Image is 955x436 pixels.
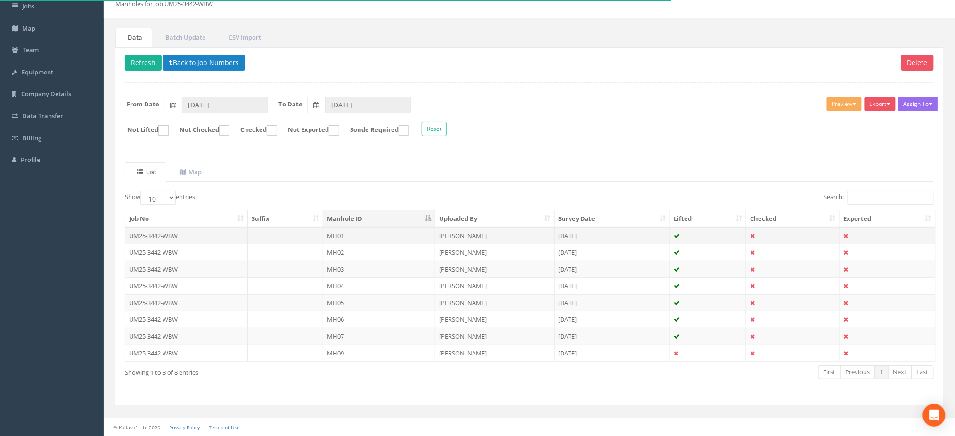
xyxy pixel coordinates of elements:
[435,277,555,294] td: [PERSON_NAME]
[435,294,555,311] td: [PERSON_NAME]
[125,364,454,377] div: Showing 1 to 8 of 8 entries
[746,210,840,227] th: Checked: activate to sort column ascending
[23,46,39,54] span: Team
[23,134,41,142] span: Billing
[898,97,938,111] button: Assign To
[125,261,248,278] td: UM25-3442-WBW
[818,365,841,379] a: First
[125,162,166,182] a: List
[125,210,248,227] th: Job No: activate to sort column ascending
[323,345,435,362] td: MH09
[848,191,934,205] input: Search:
[125,294,248,311] td: UM25-3442-WBW
[153,28,215,47] a: Batch Update
[22,24,35,32] span: Map
[555,345,670,362] td: [DATE]
[325,97,411,113] input: To Date
[125,277,248,294] td: UM25-3442-WBW
[323,210,435,227] th: Manhole ID: activate to sort column descending
[435,345,555,362] td: [PERSON_NAME]
[21,89,71,98] span: Company Details
[555,294,670,311] td: [DATE]
[21,155,40,164] span: Profile
[824,191,934,205] label: Search:
[422,122,447,136] button: Reset
[827,97,862,111] button: Preview
[555,261,670,278] td: [DATE]
[435,328,555,345] td: [PERSON_NAME]
[22,112,63,120] span: Data Transfer
[435,227,555,244] td: [PERSON_NAME]
[278,125,339,136] label: Not Exported
[170,125,229,136] label: Not Checked
[840,210,935,227] th: Exported: activate to sort column ascending
[140,191,176,205] select: Showentries
[875,365,889,379] a: 1
[555,227,670,244] td: [DATE]
[182,97,268,113] input: From Date
[22,2,34,10] span: Jobs
[865,97,896,111] button: Export
[125,345,248,362] td: UM25-3442-WBW
[231,125,277,136] label: Checked
[113,424,160,431] small: © Kullasoft Ltd 2025
[912,365,934,379] a: Last
[323,244,435,261] td: MH02
[248,210,324,227] th: Suffix: activate to sort column ascending
[323,277,435,294] td: MH04
[555,210,670,227] th: Survey Date: activate to sort column ascending
[115,28,152,47] a: Data
[125,55,162,71] button: Refresh
[180,168,202,176] uib-tab-heading: Map
[125,244,248,261] td: UM25-3442-WBW
[127,100,160,109] label: From Date
[216,28,271,47] a: CSV Import
[841,365,875,379] a: Previous
[125,311,248,328] td: UM25-3442-WBW
[888,365,912,379] a: Next
[323,328,435,345] td: MH07
[167,162,212,182] a: Map
[125,191,195,205] label: Show entries
[923,404,946,427] div: Open Intercom Messenger
[323,294,435,311] td: MH05
[125,328,248,345] td: UM25-3442-WBW
[435,261,555,278] td: [PERSON_NAME]
[118,125,169,136] label: Not Lifted
[901,55,934,71] button: Delete
[341,125,409,136] label: Sonde Required
[22,68,53,76] span: Equipment
[125,227,248,244] td: UM25-3442-WBW
[435,210,555,227] th: Uploaded By: activate to sort column ascending
[555,311,670,328] td: [DATE]
[323,227,435,244] td: MH01
[555,277,670,294] td: [DATE]
[163,55,245,71] button: Back to Job Numbers
[323,311,435,328] td: MH06
[435,244,555,261] td: [PERSON_NAME]
[555,244,670,261] td: [DATE]
[137,168,156,176] uib-tab-heading: List
[555,328,670,345] td: [DATE]
[279,100,303,109] label: To Date
[323,261,435,278] td: MH03
[435,311,555,328] td: [PERSON_NAME]
[169,424,200,431] a: Privacy Policy
[209,424,240,431] a: Terms of Use
[670,210,747,227] th: Lifted: activate to sort column ascending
